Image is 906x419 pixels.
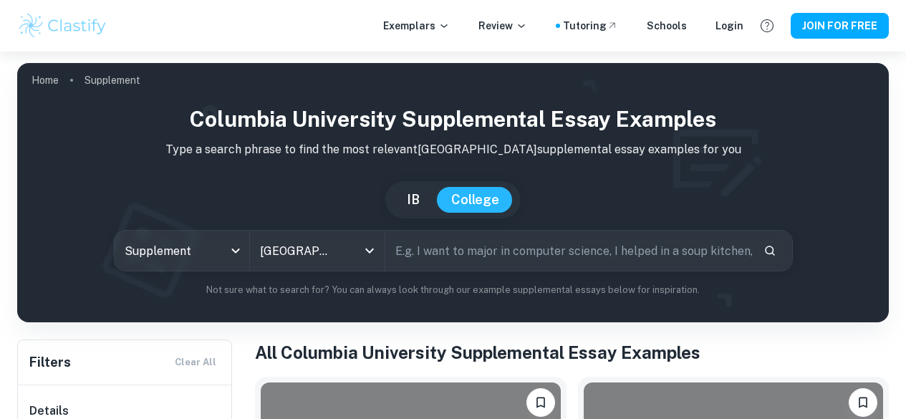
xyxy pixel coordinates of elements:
h6: Filters [29,352,71,372]
button: Open [360,241,380,261]
a: Tutoring [563,18,618,34]
img: Clastify logo [17,11,108,40]
p: Review [478,18,527,34]
a: Schools [647,18,687,34]
button: IB [392,187,434,213]
input: E.g. I want to major in computer science, I helped in a soup kitchen, I want to join the debate t... [385,231,752,271]
img: profile cover [17,63,889,322]
a: Login [715,18,743,34]
h1: All Columbia University Supplemental Essay Examples [255,339,889,365]
p: Not sure what to search for? You can always look through our example supplemental essays below fo... [29,283,877,297]
button: Help and Feedback [755,14,779,38]
p: Exemplars [383,18,450,34]
button: College [437,187,514,213]
h1: Columbia University Supplemental Essay Examples [29,103,877,135]
p: Supplement [85,72,140,88]
p: Type a search phrase to find the most relevant [GEOGRAPHIC_DATA] supplemental essay examples for you [29,141,877,158]
div: Supplement [115,231,249,271]
a: Home [32,70,59,90]
button: Please log in to bookmark exemplars [849,388,877,417]
button: Search [758,239,782,263]
button: Please log in to bookmark exemplars [526,388,555,417]
button: JOIN FOR FREE [791,13,889,39]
